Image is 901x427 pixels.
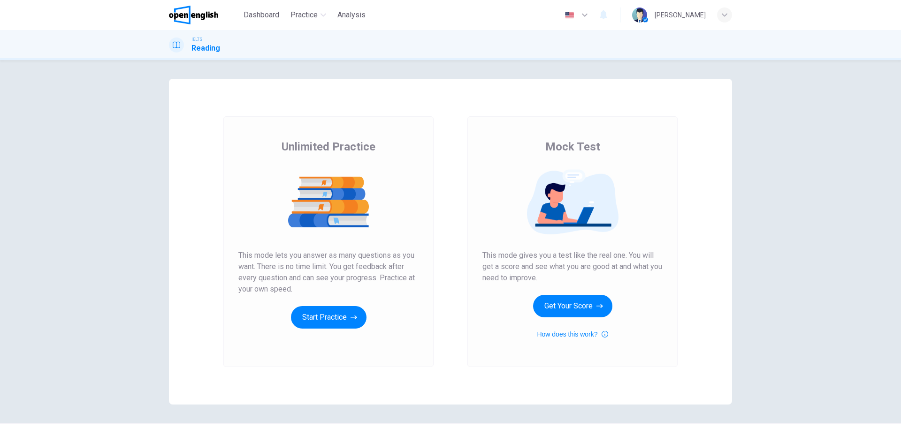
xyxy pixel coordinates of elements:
span: Practice [290,9,318,21]
span: Dashboard [244,9,279,21]
span: Analysis [337,9,366,21]
span: This mode gives you a test like the real one. You will get a score and see what you are good at a... [482,250,663,284]
img: en [564,12,575,19]
a: OpenEnglish logo [169,6,240,24]
img: Profile picture [632,7,647,22]
button: Analysis [334,7,369,23]
img: OpenEnglish logo [169,6,218,24]
div: [PERSON_NAME] [655,9,706,21]
button: Dashboard [240,7,283,23]
span: This mode lets you answer as many questions as you want. There is no time limit. You get feedback... [238,250,419,295]
h1: Reading [191,43,220,54]
button: Practice [287,7,330,23]
span: IELTS [191,36,202,43]
span: Unlimited Practice [282,139,375,154]
span: Mock Test [545,139,600,154]
button: How does this work? [537,329,608,340]
button: Get Your Score [533,295,612,317]
button: Start Practice [291,306,367,329]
